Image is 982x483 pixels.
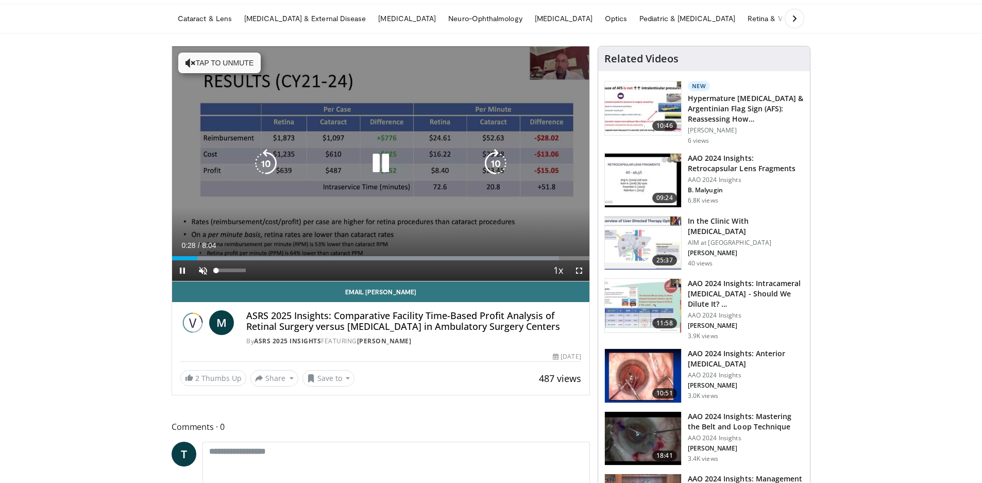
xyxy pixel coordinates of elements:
[181,241,195,249] span: 0:28
[172,260,193,281] button: Pause
[209,310,234,335] a: M
[302,370,355,387] button: Save to
[688,348,804,369] h3: AAO 2024 Insights: Anterior [MEDICAL_DATA]
[688,176,804,184] p: AAO 2024 Insights
[633,8,741,29] a: Pediatric & [MEDICAL_DATA]
[688,93,804,124] h3: Hypermature [MEDICAL_DATA] & Argentinian Flag Sign (AFS): Reassessing How…
[688,126,804,135] p: [PERSON_NAME]
[254,337,321,345] a: ASRS 2025 Insights
[180,370,246,386] a: 2 Thumbs Up
[178,53,261,73] button: Tap to unmute
[688,259,713,268] p: 40 views
[193,260,213,281] button: Unmute
[688,332,718,340] p: 3.9K views
[442,8,528,29] a: Neuro-Ophthalmology
[688,434,804,442] p: AAO 2024 Insights
[652,121,677,131] span: 10:46
[605,81,681,135] img: 40c8dcf9-ac14-45af-8571-bda4a5b229bd.150x105_q85_crop-smart_upscale.jpg
[246,310,581,332] h4: ASRS 2025 Insights: Comparative Facility Time-Based Profit Analysis of Retinal Surgery versus [ME...
[688,444,804,453] p: [PERSON_NAME]
[172,281,589,302] a: Email [PERSON_NAME]
[605,154,681,207] img: 01f52a5c-6a53-4eb2-8a1d-dad0d168ea80.150x105_q85_crop-smart_upscale.jpg
[688,322,804,330] p: [PERSON_NAME]
[652,255,677,265] span: 25:37
[604,153,804,208] a: 09:24 AAO 2024 Insights: Retrocapsular Lens Fragments AAO 2024 Insights B. Malyugin 6.8K views
[216,269,245,272] div: Volume Level
[372,8,442,29] a: [MEDICAL_DATA]
[195,373,199,383] span: 2
[172,420,590,434] span: Comments 0
[688,371,804,379] p: AAO 2024 Insights
[652,388,677,398] span: 10:51
[688,249,804,257] p: [PERSON_NAME]
[688,392,718,400] p: 3.0K views
[688,216,804,237] h3: In the Clinic With [MEDICAL_DATA]
[250,370,298,387] button: Share
[688,381,804,390] p: [PERSON_NAME]
[604,216,804,271] a: 25:37 In the Clinic With [MEDICAL_DATA] AIM at [GEOGRAPHIC_DATA] [PERSON_NAME] 40 views
[198,241,200,249] span: /
[605,412,681,465] img: 22a3a3a3-03de-4b31-bd81-a17540334f4a.150x105_q85_crop-smart_upscale.jpg
[246,337,581,346] div: By FEATURING
[688,239,804,247] p: AIM at [GEOGRAPHIC_DATA]
[172,8,238,29] a: Cataract & Lens
[688,411,804,432] h3: AAO 2024 Insights: Mastering the Belt and Loop Technique
[172,46,589,281] video-js: Video Player
[604,278,804,340] a: 11:58 AAO 2024 Insights: Intracameral [MEDICAL_DATA] - Should We Dilute It? … AAO 2024 Insights [...
[688,455,718,463] p: 3.4K views
[688,196,718,205] p: 6.8K views
[180,310,205,335] img: ASRS 2025 Insights
[238,8,372,29] a: [MEDICAL_DATA] & External Disease
[652,451,677,461] span: 18:41
[741,8,811,29] a: Retina & Vitreous
[569,260,589,281] button: Fullscreen
[605,279,681,332] img: de733f49-b136-4bdc-9e00-4021288efeb7.150x105_q85_crop-smart_upscale.jpg
[652,318,677,328] span: 11:58
[357,337,412,345] a: [PERSON_NAME]
[202,241,216,249] span: 8:04
[604,411,804,466] a: 18:41 AAO 2024 Insights: Mastering the Belt and Loop Technique AAO 2024 Insights [PERSON_NAME] 3....
[172,442,196,467] a: T
[688,137,709,145] p: 6 views
[539,372,581,385] span: 487 views
[604,348,804,403] a: 10:51 AAO 2024 Insights: Anterior [MEDICAL_DATA] AAO 2024 Insights [PERSON_NAME] 3.0K views
[688,278,804,309] h3: AAO 2024 Insights: Intracameral [MEDICAL_DATA] - Should We Dilute It? …
[688,186,804,194] p: B. Malyugin
[553,352,581,361] div: [DATE]
[688,311,804,320] p: AAO 2024 Insights
[605,216,681,270] img: 79b7ca61-ab04-43f8-89ee-10b6a48a0462.150x105_q85_crop-smart_upscale.jpg
[604,53,679,65] h4: Related Videos
[604,81,804,145] a: 10:46 New Hypermature [MEDICAL_DATA] & Argentinian Flag Sign (AFS): Reassessing How… [PERSON_NAME...
[172,256,589,260] div: Progress Bar
[688,81,710,91] p: New
[652,193,677,203] span: 09:24
[599,8,633,29] a: Optics
[529,8,599,29] a: [MEDICAL_DATA]
[548,260,569,281] button: Playback Rate
[688,153,804,174] h3: AAO 2024 Insights: Retrocapsular Lens Fragments
[605,349,681,403] img: fd942f01-32bb-45af-b226-b96b538a46e6.150x105_q85_crop-smart_upscale.jpg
